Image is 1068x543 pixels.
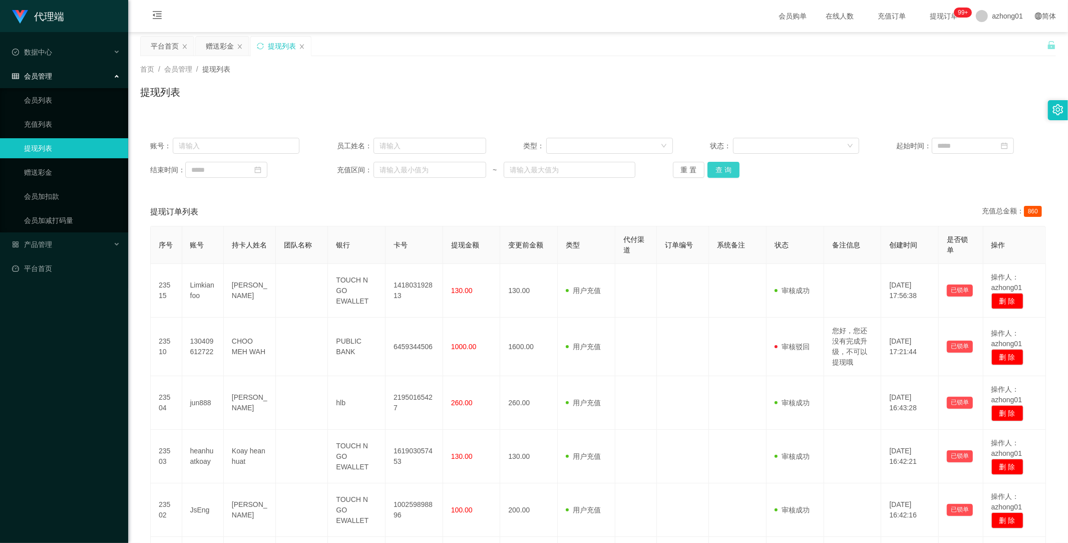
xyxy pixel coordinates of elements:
td: 100259898896 [386,483,443,537]
a: 提现列表 [24,138,120,158]
td: heanhuatkoay [182,430,224,483]
span: 260.00 [451,399,473,407]
td: [PERSON_NAME] [224,264,276,318]
td: 130.00 [500,264,558,318]
span: 状态 [775,241,789,249]
span: 充值订单 [873,13,911,20]
td: Limkianfoo [182,264,224,318]
span: 类型 [566,241,580,249]
span: 银行 [336,241,350,249]
td: 23504 [151,376,182,430]
span: 1000.00 [451,343,477,351]
a: 会员列表 [24,90,120,110]
span: 审核驳回 [775,343,810,351]
span: / [196,65,198,73]
td: [PERSON_NAME] [224,376,276,430]
span: 操作人：azhong01 [991,329,1022,348]
span: 数据中心 [12,48,52,56]
span: 860 [1024,206,1042,217]
i: 图标: table [12,73,19,80]
span: 是否锁单 [947,235,968,254]
span: 序号 [159,241,173,249]
i: 图标: global [1035,13,1042,20]
i: 图标: close [182,44,188,50]
span: 起始时间： [897,141,932,151]
span: 操作人：azhong01 [991,385,1022,404]
span: 账号： [150,141,173,151]
span: 用户充值 [566,343,601,351]
button: 已锁单 [947,504,973,516]
td: CHOO MEH WAH [224,318,276,376]
button: 删 除 [991,512,1023,528]
input: 请输入 [173,138,299,154]
td: [DATE] 17:21:44 [881,318,939,376]
input: 请输入最大值为 [504,162,635,178]
button: 删 除 [991,293,1023,309]
td: [DATE] 16:42:16 [881,483,939,537]
td: Koay hean huat [224,430,276,483]
i: 图标: close [237,44,243,50]
td: 260.00 [500,376,558,430]
span: 审核成功 [775,287,810,295]
button: 删 除 [991,405,1023,421]
button: 删 除 [991,349,1023,365]
span: 系统备注 [717,241,745,249]
span: 提现订单列表 [150,206,198,218]
button: 已锁单 [947,285,973,297]
div: 平台首页 [151,37,179,56]
i: 图标: sync [257,43,264,50]
h1: 提现列表 [140,85,180,100]
span: 130.00 [451,452,473,460]
img: logo.9652507e.png [12,10,28,24]
span: 账号 [190,241,204,249]
td: JsEng [182,483,224,537]
span: 订单编号 [665,241,693,249]
td: 23503 [151,430,182,483]
td: [DATE] 16:42:21 [881,430,939,483]
span: 在线人数 [821,13,859,20]
i: 图标: down [847,143,853,150]
span: 操作 [991,241,1005,249]
td: 161903057453 [386,430,443,483]
i: 图标: down [661,143,667,150]
input: 请输入 [374,138,486,154]
span: 创建时间 [889,241,917,249]
i: 图标: setting [1052,104,1063,115]
td: 23510 [151,318,182,376]
button: 已锁单 [947,397,973,409]
span: 会员管理 [164,65,192,73]
i: 图标: calendar [254,166,261,173]
button: 删 除 [991,459,1023,475]
a: 会员加减打码量 [24,210,120,230]
td: 130.00 [500,430,558,483]
td: TOUCH N GO EWALLET [328,430,386,483]
i: 图标: appstore-o [12,241,19,248]
span: ~ [486,165,504,175]
span: 审核成功 [775,506,810,514]
span: 持卡人姓名 [232,241,267,249]
button: 重 置 [673,162,705,178]
span: 提现列表 [202,65,230,73]
span: 员工姓名： [337,141,374,151]
span: / [158,65,160,73]
i: 图标: check-circle-o [12,49,19,56]
td: 23515 [151,264,182,318]
span: 备注信息 [832,241,860,249]
a: 图标: dashboard平台首页 [12,258,120,279]
td: [DATE] 16:43:28 [881,376,939,430]
span: 提现订单 [925,13,963,20]
td: 200.00 [500,483,558,537]
i: 图标: close [299,44,305,50]
span: 提现金额 [451,241,479,249]
span: 团队名称 [284,241,312,249]
td: TOUCH N GO EWALLET [328,264,386,318]
span: 用户充值 [566,399,601,407]
span: 用户充值 [566,506,601,514]
button: 已锁单 [947,341,973,353]
span: 100.00 [451,506,473,514]
div: 提现列表 [268,37,296,56]
span: 卡号 [394,241,408,249]
td: 您好，您还没有完成升级，不可以提现哦 [824,318,882,376]
td: 21950165427 [386,376,443,430]
td: 23502 [151,483,182,537]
